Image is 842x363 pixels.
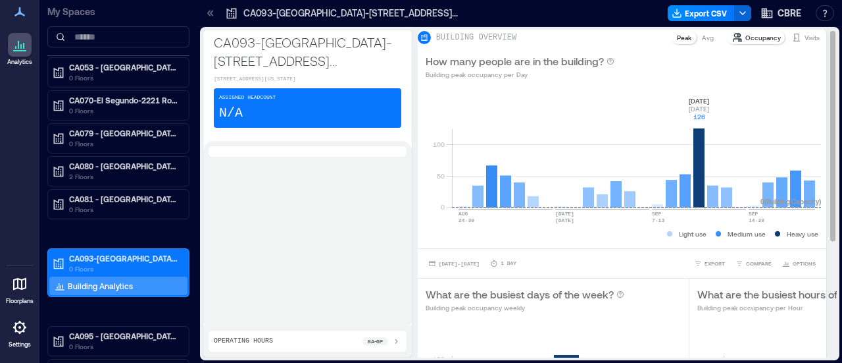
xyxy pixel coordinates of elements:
span: [DATE] - [DATE] [439,261,480,267]
p: 2 Floors [69,171,180,182]
p: BUILDING OVERVIEW [436,32,516,43]
p: Medium use [728,229,766,239]
text: 7-13 [652,217,664,223]
p: How many people are in the building? [426,53,604,69]
p: CA079 - [GEOGRAPHIC_DATA] - 400 [GEOGRAPHIC_DATA].. [69,128,180,138]
p: 0 Floors [69,138,180,149]
p: Occupancy [745,32,781,43]
p: 0 Floors [69,72,180,83]
a: Floorplans [2,268,37,309]
text: 24-30 [458,217,474,223]
span: OPTIONS [793,260,816,267]
text: [DATE] [555,211,574,217]
button: EXPORT [691,257,728,270]
p: CA053 - [GEOGRAPHIC_DATA][PERSON_NAME] - 225 [GEOGRAPHIC_DATA][PERSON_NAME].. [69,62,180,72]
p: Operating Hours [214,336,273,347]
button: COMPARE [733,257,774,270]
span: CBRE [778,7,801,20]
p: 1 Day [501,260,516,267]
p: Building Analytics [68,281,133,291]
p: CA081 - [GEOGRAPHIC_DATA] - 500 [GEOGRAPHIC_DATA].. [69,194,180,204]
p: Peak [677,32,691,43]
text: [DATE] [555,217,574,223]
p: CA080 - [GEOGRAPHIC_DATA] - 4141 [GEOGRAPHIC_DATA].. [69,161,180,171]
p: [STREET_ADDRESS][US_STATE] [214,75,401,83]
p: CA070-El Segundo-2221 Rosecrans.. [69,95,180,105]
p: What are the busiest days of the week? [426,287,614,302]
span: COMPARE [746,260,772,267]
tspan: 100 [432,140,444,148]
p: 0 Floors [69,341,180,352]
button: CBRE [756,3,805,24]
a: Settings [4,312,36,352]
text: 14-20 [749,217,764,223]
tspan: 50 [436,172,444,180]
p: 0 Floors [69,105,180,116]
button: [DATE]-[DATE] [426,257,482,270]
p: CA093-[GEOGRAPHIC_DATA]-[STREET_ADDRESS]... [69,253,180,264]
p: N/A [219,104,243,123]
p: Visits [805,32,820,43]
p: 8a - 6p [368,337,383,345]
p: Heavy use [787,229,818,239]
p: 0 Floors [69,264,180,274]
p: My Spaces [47,5,189,18]
p: Analytics [7,58,32,66]
p: Building peak occupancy per Day [426,69,614,80]
text: AUG [458,211,468,217]
text: SEP [652,211,662,217]
button: Export CSV [668,5,735,21]
a: Analytics [3,29,36,70]
p: CA093-[GEOGRAPHIC_DATA]-[STREET_ADDRESS]... [243,7,458,20]
p: Assigned Headcount [219,94,276,101]
p: Avg [702,32,714,43]
p: Floorplans [6,297,34,305]
p: Settings [9,341,31,349]
p: Building peak occupancy weekly [426,302,624,313]
p: Light use [679,229,706,239]
span: EXPORT [705,260,725,267]
tspan: 120 [432,354,444,362]
p: CA095 - [GEOGRAPHIC_DATA] - 400 [GEOGRAPHIC_DATA].. [69,331,180,341]
p: CA093-[GEOGRAPHIC_DATA]-[STREET_ADDRESS]... [214,33,401,70]
button: OPTIONS [780,257,818,270]
p: 0 Floors [69,204,180,215]
text: SEP [749,211,758,217]
tspan: 0 [440,203,444,211]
